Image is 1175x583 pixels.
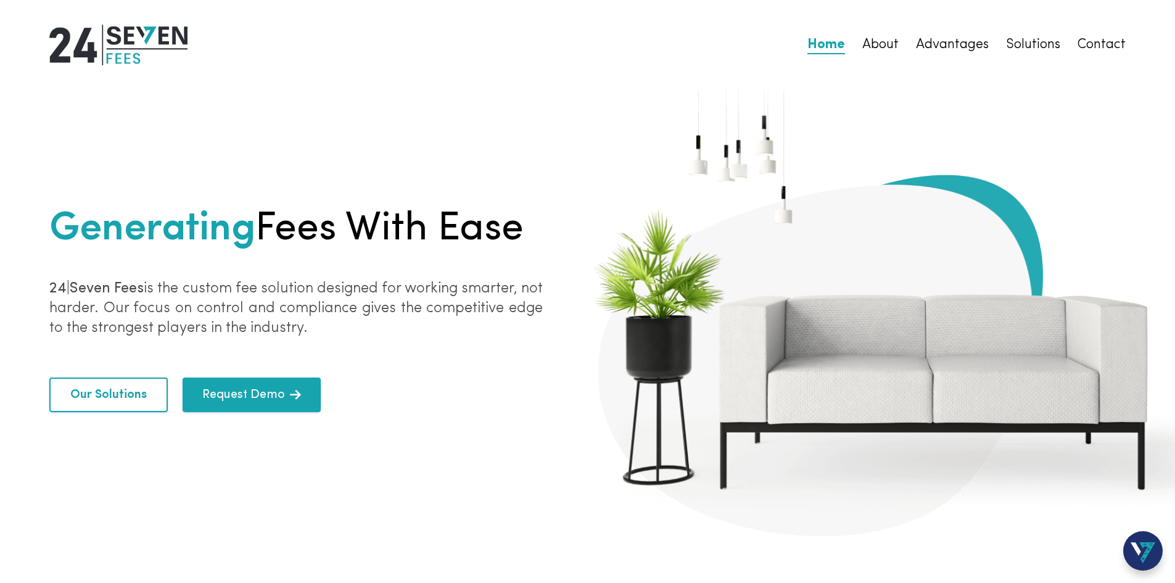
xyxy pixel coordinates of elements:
[183,378,321,412] button: Request Demo
[1006,36,1060,54] a: Solutions
[49,210,255,249] b: Generating
[49,279,543,338] p: is the custom fee solution designed for working smarter, not harder. Our focus on control and com...
[1078,36,1126,54] a: Contact
[862,36,899,54] a: About
[572,59,1175,553] img: 24|Seven Fees banner desk
[49,200,543,259] h1: Fees with ease
[49,25,188,65] img: 24|Seven Fees Logo
[916,36,989,54] a: Advantages
[49,378,168,412] button: Our Solutions
[807,36,845,54] a: Home
[49,281,144,296] b: 24|Seven Fees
